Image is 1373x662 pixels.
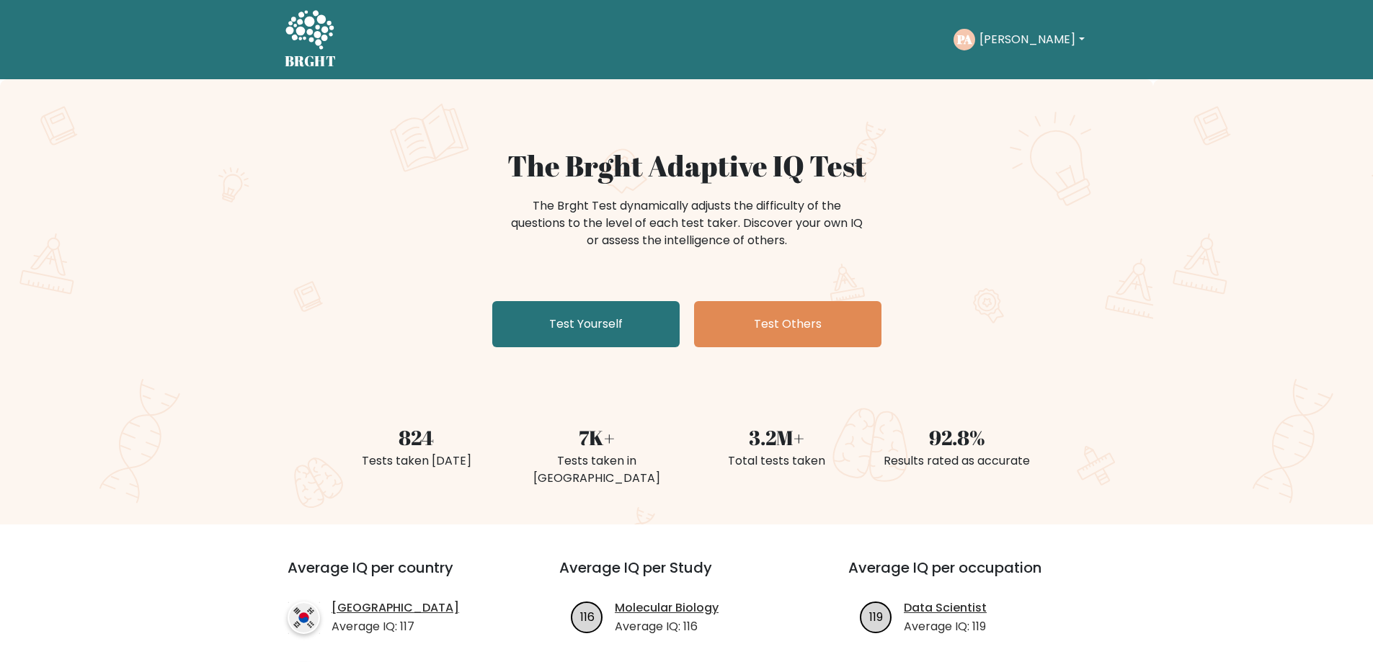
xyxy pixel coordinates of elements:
h3: Average IQ per occupation [848,559,1103,594]
a: Test Others [694,301,881,347]
a: BRGHT [285,6,337,73]
div: Total tests taken [696,452,858,470]
text: PA [956,31,972,48]
div: 3.2M+ [696,422,858,452]
h3: Average IQ per Study [559,559,814,594]
div: Tests taken in [GEOGRAPHIC_DATA] [515,452,678,487]
h5: BRGHT [285,53,337,70]
text: 116 [580,608,595,625]
img: country [288,601,320,634]
div: The Brght Test dynamically adjusts the difficulty of the questions to the level of each test take... [507,197,867,249]
div: Tests taken [DATE] [335,452,498,470]
div: 824 [335,422,498,452]
a: Data Scientist [904,599,987,617]
a: Molecular Biology [615,599,719,617]
h1: The Brght Adaptive IQ Test [335,148,1039,183]
p: Average IQ: 116 [615,618,719,635]
p: Average IQ: 119 [904,618,987,635]
h3: Average IQ per country [288,559,507,594]
div: Results rated as accurate [876,452,1039,470]
div: 7K+ [515,422,678,452]
text: 119 [869,608,883,625]
a: Test Yourself [492,301,680,347]
button: [PERSON_NAME] [975,30,1088,49]
p: Average IQ: 117 [332,618,459,635]
a: [GEOGRAPHIC_DATA] [332,599,459,617]
div: 92.8% [876,422,1039,452]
